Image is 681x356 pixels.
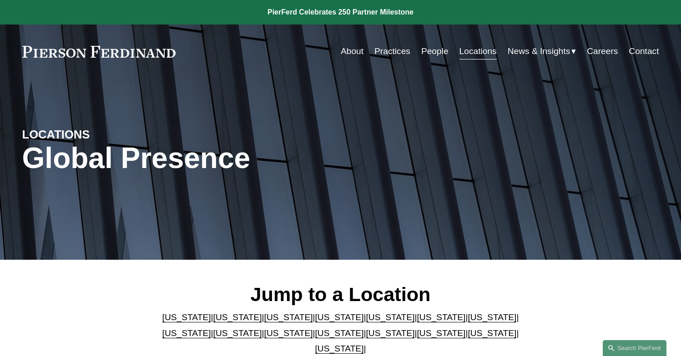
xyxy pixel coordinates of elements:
a: [US_STATE] [468,328,516,338]
a: [US_STATE] [417,312,465,322]
a: [US_STATE] [315,328,364,338]
span: News & Insights [508,44,570,59]
a: [US_STATE] [315,344,364,353]
a: Contact [629,43,659,60]
a: [US_STATE] [417,328,465,338]
a: [US_STATE] [366,312,414,322]
h2: Jump to a Location [155,282,526,306]
a: folder dropdown [508,43,576,60]
a: [US_STATE] [213,312,262,322]
a: [US_STATE] [213,328,262,338]
a: [US_STATE] [468,312,516,322]
a: [US_STATE] [315,312,364,322]
a: Practices [374,43,410,60]
h4: LOCATIONS [22,127,182,142]
a: Search this site [603,340,666,356]
a: People [421,43,449,60]
a: [US_STATE] [162,328,211,338]
a: [US_STATE] [366,328,414,338]
a: [US_STATE] [264,328,313,338]
a: [US_STATE] [264,312,313,322]
a: Careers [587,43,618,60]
h1: Global Presence [22,142,447,175]
a: About [341,43,363,60]
a: Locations [459,43,497,60]
a: [US_STATE] [162,312,211,322]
